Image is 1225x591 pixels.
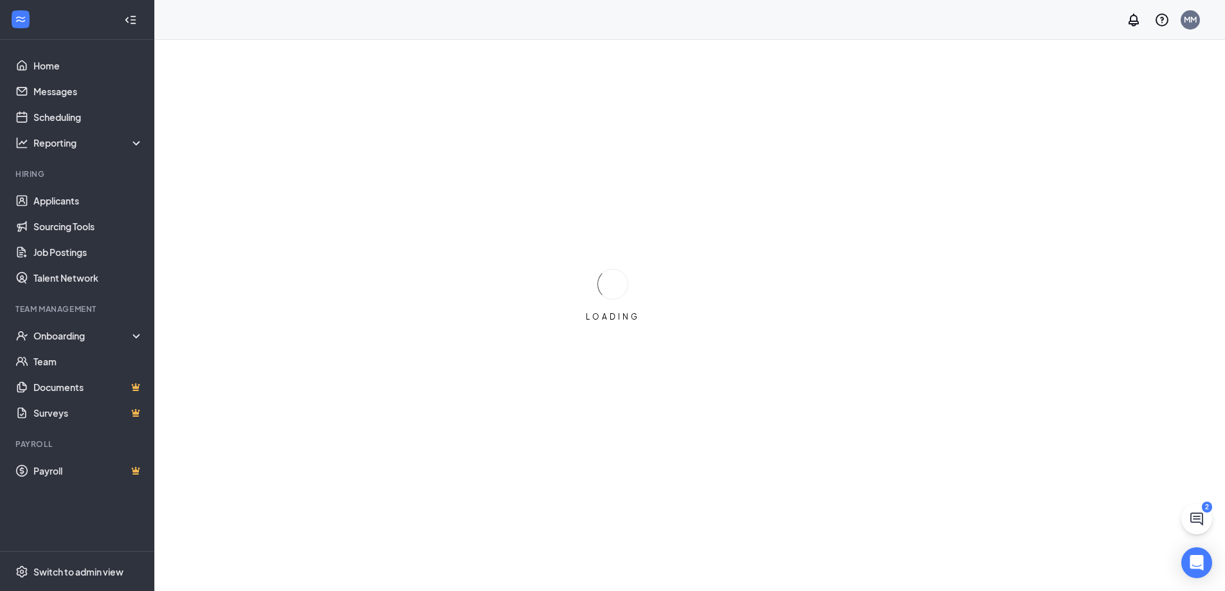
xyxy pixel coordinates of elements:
[581,311,645,322] div: LOADING
[1184,14,1197,25] div: MM
[33,329,132,342] div: Onboarding
[1181,504,1212,534] button: ChatActive
[15,304,141,314] div: Team Management
[33,53,143,78] a: Home
[33,400,143,426] a: SurveysCrown
[33,458,143,484] a: PayrollCrown
[15,168,141,179] div: Hiring
[1181,547,1212,578] div: Open Intercom Messenger
[33,349,143,374] a: Team
[33,265,143,291] a: Talent Network
[124,14,137,26] svg: Collapse
[15,565,28,578] svg: Settings
[1126,12,1141,28] svg: Notifications
[1202,502,1212,513] div: 2
[33,104,143,130] a: Scheduling
[14,13,27,26] svg: WorkstreamLogo
[33,136,144,149] div: Reporting
[15,136,28,149] svg: Analysis
[1189,511,1204,527] svg: ChatActive
[33,214,143,239] a: Sourcing Tools
[33,565,123,578] div: Switch to admin view
[33,239,143,265] a: Job Postings
[15,439,141,450] div: Payroll
[1154,12,1170,28] svg: QuestionInfo
[33,78,143,104] a: Messages
[15,329,28,342] svg: UserCheck
[33,188,143,214] a: Applicants
[33,374,143,400] a: DocumentsCrown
